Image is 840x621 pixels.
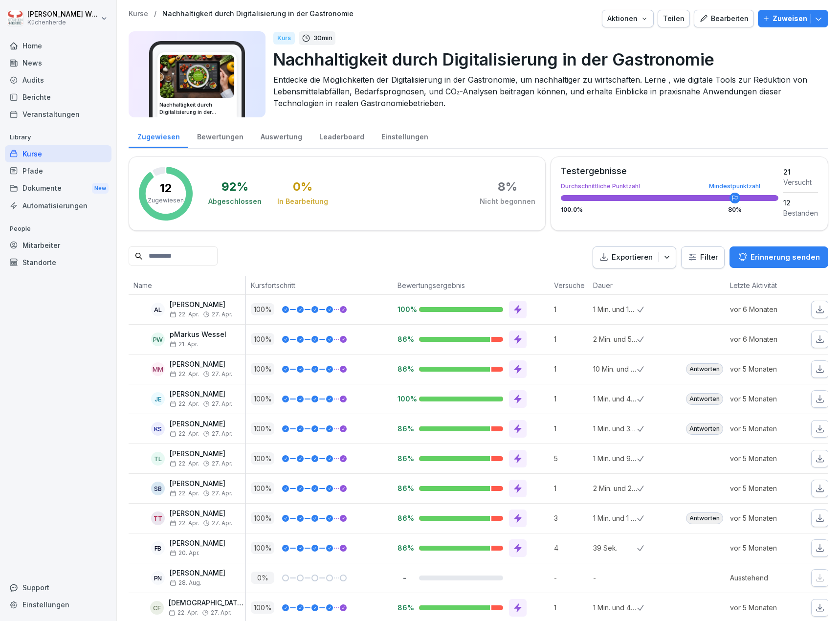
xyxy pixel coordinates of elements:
[251,542,274,554] p: 100 %
[730,483,798,493] p: vor 5 Monaten
[730,423,798,434] p: vor 5 Monaten
[730,364,798,374] p: vor 5 Monaten
[273,74,820,109] p: Entdecke die Möglichkeiten der Digitalisierung in der Gastronomie, um nachhaltiger zu wirtschafte...
[593,246,676,268] button: Exportieren
[687,252,718,262] div: Filter
[730,280,794,290] p: Letzte Aktivität
[554,364,588,374] p: 1
[398,513,411,523] p: 86%
[251,280,388,290] p: Kursfortschritt
[170,539,225,548] p: [PERSON_NAME]
[554,304,588,314] p: 1
[170,450,232,458] p: [PERSON_NAME]
[398,424,411,433] p: 86%
[658,10,690,27] button: Teilen
[27,10,99,19] p: [PERSON_NAME] Wessel
[398,280,544,290] p: Bewertungsergebnis
[5,54,111,71] a: News
[151,422,165,436] div: KS
[151,511,165,525] div: TT
[150,601,164,615] div: CF
[151,541,165,555] div: FB
[170,550,199,556] span: 20. Apr.
[554,543,588,553] p: 4
[730,602,798,613] p: vor 5 Monaten
[251,572,274,584] p: 0 %
[593,573,637,583] p: -
[212,371,232,377] span: 27. Apr.
[169,599,245,607] p: [DEMOGRAPHIC_DATA][PERSON_NAME]
[593,304,637,314] p: 1 Min. und 13 Sek.
[398,543,411,553] p: 86%
[252,123,310,148] div: Auswertung
[5,579,111,596] div: Support
[148,196,184,205] p: Zugewiesen
[398,603,411,612] p: 86%
[730,334,798,344] p: vor 6 Monaten
[251,393,274,405] p: 100 %
[554,334,588,344] p: 1
[5,254,111,271] div: Standorte
[5,221,111,237] p: People
[783,167,818,177] div: 21
[277,197,328,206] div: In Bearbeitung
[5,37,111,54] a: Home
[129,123,188,148] a: Zugewiesen
[593,334,637,344] p: 2 Min. und 50 Sek.
[554,280,583,290] p: Versuche
[593,483,637,493] p: 2 Min. und 20 Sek.
[686,393,723,405] div: Antworten
[5,596,111,613] a: Einstellungen
[151,303,165,316] div: AL
[5,106,111,123] a: Veranstaltungen
[593,423,637,434] p: 1 Min. und 31 Sek.
[251,422,274,435] p: 100 %
[682,247,724,268] button: Filter
[221,181,248,193] div: 92 %
[170,311,199,318] span: 22. Apr.
[373,123,437,148] div: Einstellungen
[160,55,234,98] img: b4v4bxp9jqg7hrh1pj61uj98.png
[5,145,111,162] a: Kurse
[5,89,111,106] a: Berichte
[783,198,818,208] div: 12
[751,252,820,263] p: Erinnerung senden
[5,130,111,145] p: Library
[129,10,148,18] a: Kurse
[728,207,742,213] div: 80 %
[663,13,685,24] div: Teilen
[151,482,165,495] div: SB
[251,601,274,614] p: 100 %
[5,179,111,198] a: DokumenteNew
[699,13,749,24] div: Bearbeiten
[694,10,754,27] button: Bearbeiten
[92,183,109,194] div: New
[5,71,111,89] a: Audits
[554,602,588,613] p: 1
[561,207,778,213] div: 100.0 %
[170,460,199,467] span: 22. Apr.
[251,303,274,315] p: 100 %
[162,10,354,18] a: Nachhaltigkeit durch Digitalisierung in der Gastronomie
[170,569,225,577] p: [PERSON_NAME]
[398,573,411,582] p: -
[170,490,199,497] span: 22. Apr.
[208,197,262,206] div: Abgeschlossen
[170,371,199,377] span: 22. Apr.
[5,197,111,214] a: Automatisierungen
[730,304,798,314] p: vor 6 Monaten
[251,333,274,345] p: 100 %
[730,573,798,583] p: Ausstehend
[607,13,648,24] div: Aktionen
[27,19,99,26] p: Küchenherde
[151,571,165,585] div: PN
[593,453,637,464] p: 1 Min. und 9 Sek.
[310,123,373,148] div: Leaderboard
